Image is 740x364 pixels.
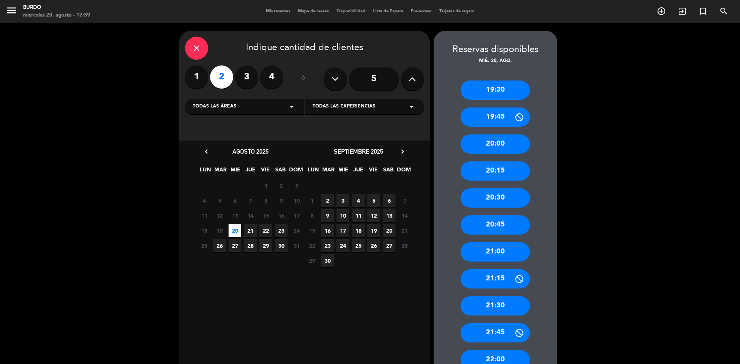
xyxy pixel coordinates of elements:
[291,65,316,92] div: ó
[198,209,210,222] span: 11
[214,165,227,178] span: MAR
[367,209,380,222] span: 12
[461,161,530,181] div: 20:15
[657,7,666,16] i: add_circle_outline
[213,224,226,237] span: 19
[461,242,530,262] div: 21:00
[290,179,303,192] span: 3
[336,239,349,252] span: 24
[399,148,407,156] i: chevron_right
[336,224,349,237] span: 17
[202,148,210,156] i: chevron_left
[352,239,365,252] span: 25
[294,9,333,13] span: Mapa de mesas
[383,209,395,222] span: 13
[275,194,288,207] span: 9
[461,107,530,127] div: 19:45
[367,239,380,252] span: 26
[290,224,303,237] span: 24
[290,194,303,207] span: 10
[407,9,436,13] span: Pre-acceso
[306,209,318,222] span: 8
[398,194,411,207] span: 7
[352,165,365,178] span: JUE
[185,37,424,60] div: Indique cantidad de clientes
[352,209,365,222] span: 11
[274,165,287,178] span: SAB
[398,224,411,237] span: 21
[461,134,530,154] div: 20:00
[336,194,349,207] span: 3
[306,194,318,207] span: 1
[259,209,272,222] span: 15
[185,65,208,89] label: 1
[290,239,303,252] span: 31
[321,209,334,222] span: 9
[229,239,241,252] span: 27
[229,209,241,222] span: 13
[199,165,212,178] span: LUN
[260,65,283,89] label: 4
[275,209,288,222] span: 16
[321,224,334,237] span: 16
[213,239,226,252] span: 26
[306,224,318,237] span: 15
[198,239,210,252] span: 25
[336,209,349,222] span: 10
[337,165,350,178] span: MIE
[383,239,395,252] span: 27
[307,165,320,178] span: LUN
[678,7,687,16] i: exit_to_app
[213,209,226,222] span: 12
[333,9,369,13] span: Disponibilidad
[259,239,272,252] span: 29
[232,148,269,155] span: agosto 2025
[382,165,395,178] span: SAB
[434,42,557,57] div: Reservas disponibles
[698,7,708,16] i: turned_in_not
[352,194,365,207] span: 4
[229,165,242,178] span: MIE
[461,81,530,100] div: 19:30
[259,179,272,192] span: 1
[383,224,395,237] span: 20
[306,239,318,252] span: 22
[407,102,416,111] i: arrow_drop_down
[244,239,257,252] span: 28
[290,209,303,222] span: 17
[244,209,257,222] span: 14
[210,65,233,89] label: 2
[397,165,410,178] span: DOM
[192,44,201,53] i: close
[461,323,530,342] div: 21:45
[436,9,478,13] span: Tarjetas de regalo
[369,9,407,13] span: Lista de Espera
[259,194,272,207] span: 8
[244,194,257,207] span: 7
[244,165,257,178] span: JUE
[461,215,530,235] div: 20:45
[461,296,530,315] div: 21:30
[289,165,302,178] span: DOM
[193,103,236,111] span: Todas las áreas
[461,269,530,289] div: 21:15
[398,239,411,252] span: 28
[367,165,380,178] span: VIE
[287,102,296,111] i: arrow_drop_down
[262,9,294,13] span: Mis reservas
[259,224,272,237] span: 22
[321,239,334,252] span: 23
[322,165,335,178] span: MAR
[367,224,380,237] span: 19
[275,239,288,252] span: 30
[334,148,383,155] span: septiembre 2025
[23,4,90,12] div: Burdo
[259,165,272,178] span: VIE
[352,224,365,237] span: 18
[383,194,395,207] span: 6
[6,5,17,16] i: menu
[198,224,210,237] span: 18
[313,103,375,111] span: Todas las experiencias
[229,194,241,207] span: 6
[235,65,258,89] label: 3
